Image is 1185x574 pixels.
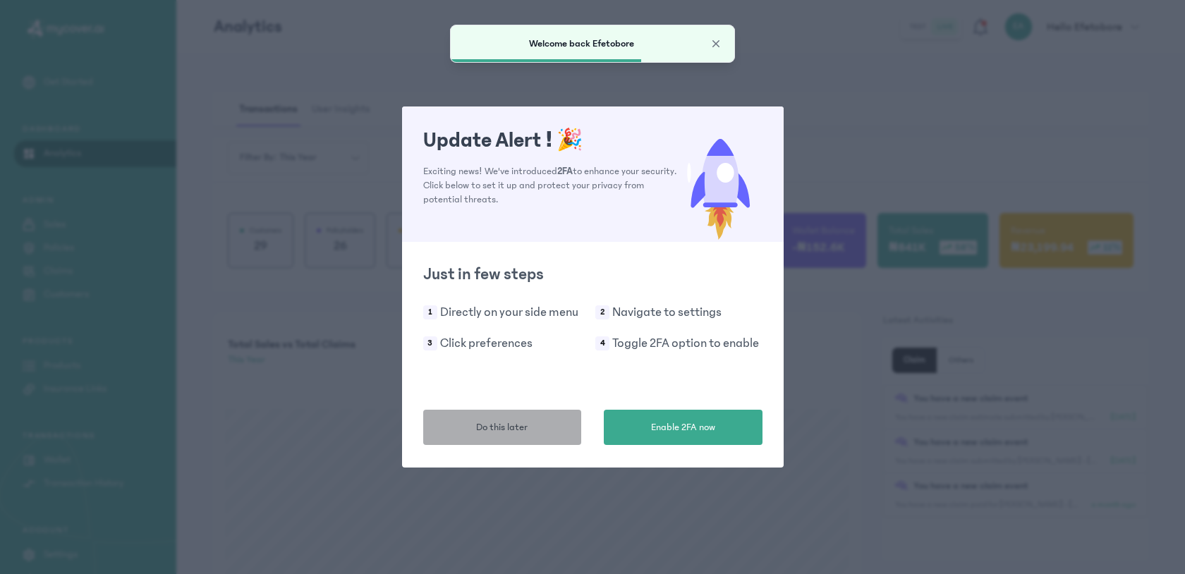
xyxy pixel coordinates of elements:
[595,336,609,350] span: 4
[651,420,715,435] span: Enable 2FA now
[423,263,762,286] h2: Just in few steps
[709,37,723,51] button: Close
[529,38,634,49] span: Welcome back Efetobore
[423,336,437,350] span: 3
[423,410,582,445] button: Do this later
[612,303,722,322] p: Navigate to settings
[604,410,762,445] button: Enable 2FA now
[612,334,759,353] p: Toggle 2FA option to enable
[557,128,583,152] span: 🎉
[440,303,578,322] p: Directly on your side menu
[423,164,678,207] p: Exciting news! We've introduced to enhance your security. Click below to set it up and protect yo...
[476,420,528,435] span: Do this later
[595,305,609,319] span: 2
[423,128,678,153] h1: Update Alert !
[423,305,437,319] span: 1
[557,166,573,177] span: 2FA
[440,334,533,353] p: Click preferences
